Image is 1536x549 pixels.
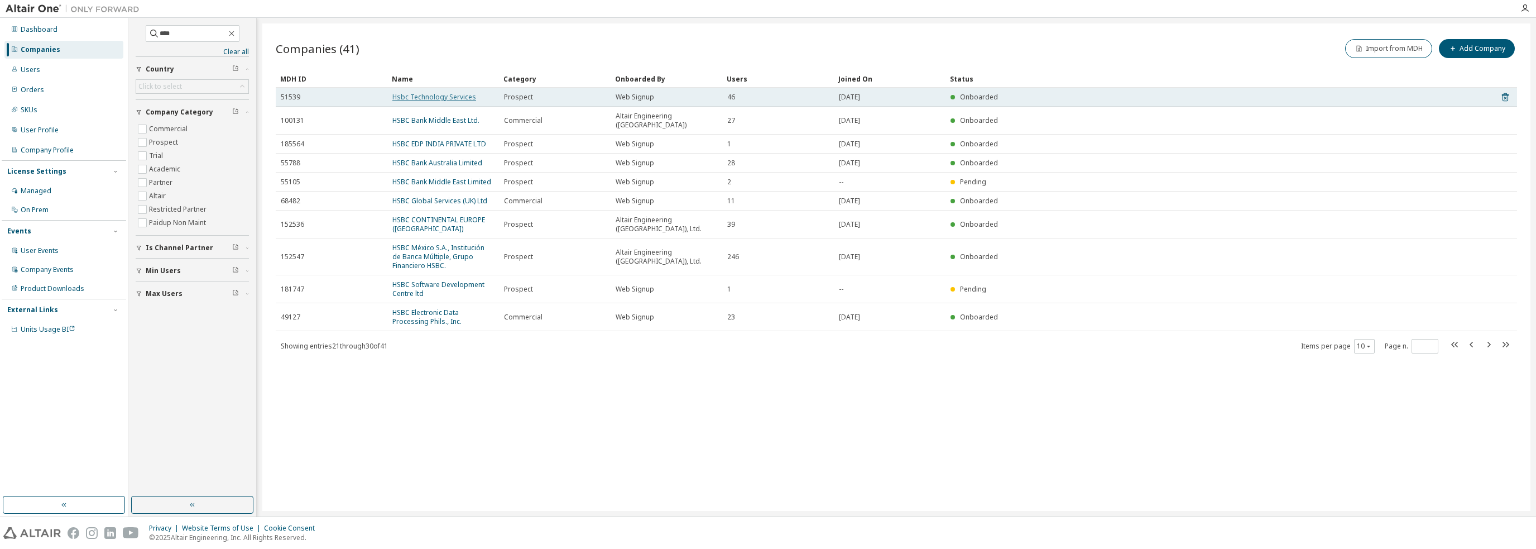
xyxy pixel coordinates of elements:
span: 49127 [281,313,300,322]
div: Users [21,65,40,74]
span: 1 [727,140,731,149]
div: MDH ID [280,70,383,88]
span: Clear filter [232,266,239,275]
span: Country [146,65,174,74]
span: 2 [727,178,731,187]
div: Privacy [149,524,182,533]
img: linkedin.svg [104,527,116,539]
label: Restricted Partner [149,203,209,216]
span: Max Users [146,289,183,298]
span: 11 [727,197,735,206]
span: Company Category [146,108,213,117]
a: HSBC Software Development Centre ltd [392,280,484,298]
span: Prospect [504,285,533,294]
span: 55788 [281,159,300,168]
div: On Prem [21,206,49,214]
label: Paidup Non Maint [149,216,208,230]
span: Web Signup [616,285,654,294]
div: Managed [21,187,51,195]
span: Web Signup [616,197,654,206]
span: Web Signup [616,159,654,168]
img: youtube.svg [123,527,139,539]
span: 246 [727,252,739,261]
div: User Events [21,246,59,255]
span: 51539 [281,93,300,102]
label: Prospect [149,136,180,149]
a: HSBC EDP INDIA PRIVATE LTD [392,139,486,149]
span: 152547 [281,252,304,261]
span: Altair Engineering ([GEOGRAPHIC_DATA]), Ltd. [616,248,717,266]
span: Web Signup [616,178,654,187]
label: Commercial [149,122,190,136]
span: Companies (41) [276,41,359,56]
div: User Profile [21,126,59,135]
img: facebook.svg [68,527,79,539]
span: Prospect [504,252,533,261]
span: 23 [727,313,735,322]
a: HSBC Bank Middle East Ltd. [392,116,479,125]
button: Add Company [1439,39,1515,58]
span: Units Usage BI [21,324,75,334]
div: Orders [21,85,44,94]
span: [DATE] [839,140,860,149]
span: Items per page [1301,339,1375,354]
div: Product Downloads [21,284,84,293]
span: Prospect [504,220,533,229]
span: [DATE] [839,116,860,125]
div: Company Profile [21,146,74,155]
span: -- [839,178,843,187]
div: SKUs [21,106,37,114]
span: [DATE] [839,197,860,206]
span: Is Channel Partner [146,244,213,252]
a: HSBC Bank Middle East Limited [392,177,491,187]
div: Joined On [838,70,941,88]
span: [DATE] [839,313,860,322]
button: Max Users [136,281,249,306]
span: 68482 [281,197,300,206]
img: altair_logo.svg [3,527,61,539]
a: HSBC CONTINENTAL EUROPE ([GEOGRAPHIC_DATA]) [392,215,485,233]
label: Altair [149,189,168,203]
div: Cookie Consent [264,524,321,533]
span: Web Signup [616,313,654,322]
span: Onboarded [960,252,998,261]
span: Onboarded [960,196,998,206]
a: HSBC Global Services (UK) Ltd [392,196,487,206]
button: Import from MDH [1345,39,1432,58]
span: 55105 [281,178,300,187]
span: Onboarded [960,312,998,322]
span: Onboarded [960,219,998,229]
span: [DATE] [839,93,860,102]
span: 28 [727,159,735,168]
span: Prospect [504,93,533,102]
div: External Links [7,305,58,314]
div: Name [392,70,495,88]
span: Altair Engineering ([GEOGRAPHIC_DATA]), Ltd. [616,216,717,233]
span: Onboarded [960,116,998,125]
a: HSBC Electronic Data Processing Phils., Inc. [392,308,462,326]
span: 185564 [281,140,304,149]
span: 39 [727,220,735,229]
div: Click to select [138,82,182,91]
span: Prospect [504,159,533,168]
button: Is Channel Partner [136,236,249,260]
button: Min Users [136,259,249,283]
a: Hsbc Technology Services [392,92,476,102]
span: Pending [960,177,986,187]
label: Partner [149,176,175,189]
button: Country [136,57,249,82]
img: Altair One [6,3,145,15]
a: HSBC México S.A., Institución de Banca Múltiple, Grupo Financiero HSBC. [392,243,484,270]
span: Web Signup [616,140,654,149]
span: Commercial [504,313,543,322]
span: Commercial [504,116,543,125]
span: Clear filter [232,289,239,298]
span: Onboarded [960,92,998,102]
div: Website Terms of Use [182,524,264,533]
div: Category [503,70,606,88]
p: © 2025 Altair Engineering, Inc. All Rights Reserved. [149,533,321,542]
button: 10 [1357,342,1372,351]
div: Dashboard [21,25,57,34]
div: Company Events [21,265,74,274]
div: Click to select [136,80,248,93]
